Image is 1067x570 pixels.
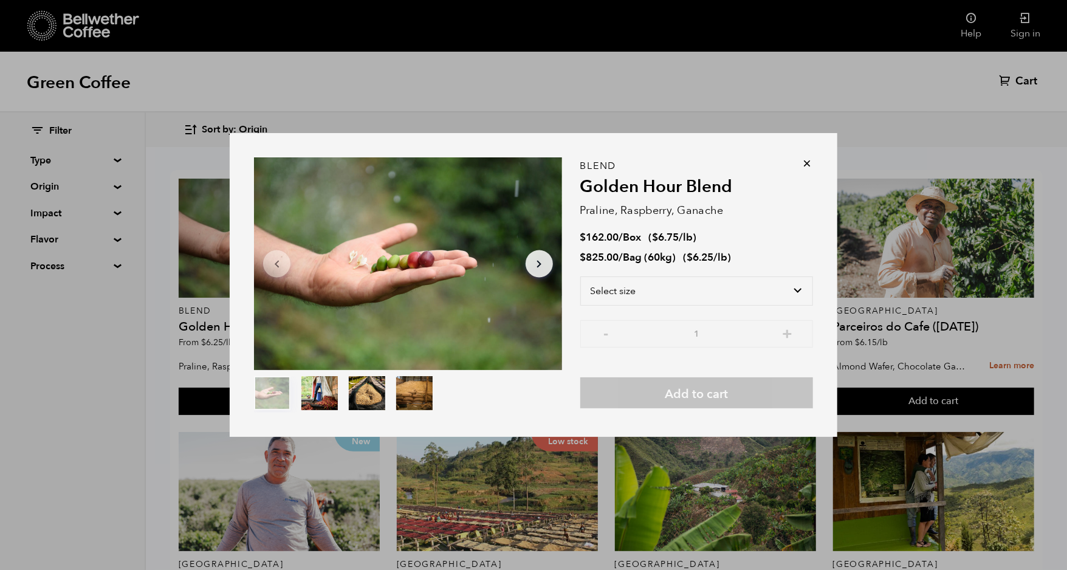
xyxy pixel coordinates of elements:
[623,230,642,244] span: Box
[714,250,728,264] span: /lb
[580,377,813,408] button: Add to cart
[649,230,697,244] span: ( )
[684,250,732,264] span: ( )
[687,250,714,264] bdi: 6.25
[679,230,693,244] span: /lb
[580,202,813,219] p: Praline, Raspberry, Ganache
[580,177,813,197] h2: Golden Hour Blend
[687,250,693,264] span: $
[619,230,623,244] span: /
[623,250,676,264] span: Bag (60kg)
[580,230,586,244] span: $
[599,326,614,338] button: -
[653,230,679,244] bdi: 6.75
[619,250,623,264] span: /
[580,230,619,244] bdi: 162.00
[653,230,659,244] span: $
[580,250,619,264] bdi: 825.00
[780,326,795,338] button: +
[580,250,586,264] span: $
